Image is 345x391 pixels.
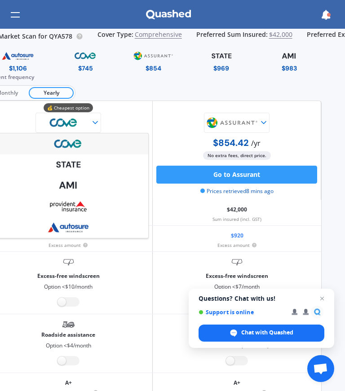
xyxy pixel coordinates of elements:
[199,325,324,342] div: Chat with Quashed
[146,64,161,73] div: $854
[97,31,133,42] span: Cover Type:
[213,137,249,149] b: $854.42
[203,151,271,160] span: No extra fees, direct price.
[234,377,240,390] p: A+
[269,31,292,42] span: $42,000
[213,64,229,73] div: $969
[205,113,259,133] img: Protecta
[268,48,310,64] img: AMI-text-1.webp
[49,242,88,248] small: Excess amount
[227,203,247,216] p: $42,000
[133,48,174,64] img: Assurant.png
[29,87,74,99] span: Yearly
[37,272,100,281] div: Excess-free windscreen
[307,355,334,382] div: Open chat
[41,217,95,237] img: Autosure.webp
[156,166,317,184] button: Go to Assurant
[231,229,243,242] p: $920
[65,48,106,64] img: Cove.webp
[206,272,268,281] div: Excess-free windscreen
[37,113,91,133] img: Cove
[78,64,93,73] div: $745
[217,242,257,248] small: Excess amount
[41,330,95,339] div: Roadside assistance
[41,175,95,195] img: AMI-text-1.webp
[212,216,261,222] small: Sum insured (incl. GST)
[251,138,261,148] span: / yr
[196,31,268,42] span: Preferred Sum Insured:
[37,281,100,294] div: Option <$10/month
[41,196,95,216] img: Provident.png
[317,293,327,304] span: Close chat
[65,377,72,390] p: A+
[44,103,93,112] div: 💰 Cheapest option
[241,329,293,337] span: Chat with Quashed
[199,309,285,316] span: Support is online
[200,187,274,195] span: Prices retrieved 8 mins ago
[41,155,95,174] img: State-text-1.webp
[199,295,324,302] span: Questions? Chat with us!
[9,64,27,73] div: $1,106
[41,134,95,154] img: Cove.webp
[41,339,95,352] div: Option <$4/month
[199,48,243,64] img: State-text-1.webp
[206,281,268,294] div: Option <$7/month
[282,64,297,73] div: $983
[135,31,182,42] span: Comprehensive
